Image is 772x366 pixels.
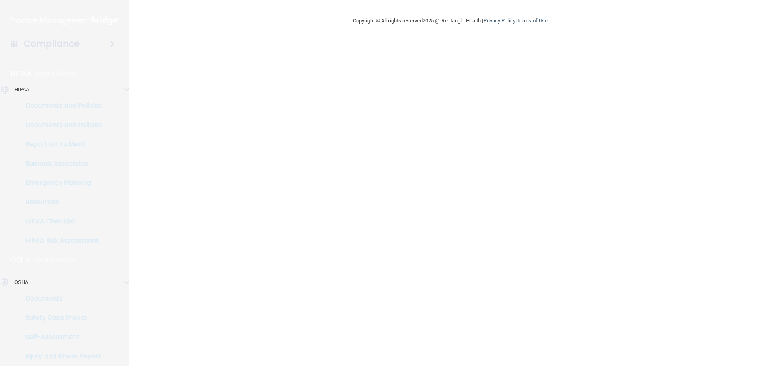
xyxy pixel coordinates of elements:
p: Documents and Policies [5,102,115,110]
p: Documents and Policies [5,121,115,129]
p: Documents [5,294,115,303]
p: HIPAA [14,85,29,94]
p: Emergency Planning [5,179,115,187]
p: HIPAA Risk Assessment [5,237,115,245]
p: Business Associates [5,159,115,168]
p: Learn More! [35,69,78,78]
p: HIPAA [11,69,31,78]
div: Copyright © All rights reserved 2025 @ Rectangle Health | | [304,8,597,34]
p: Safety Data Sheets [5,314,115,322]
p: OSHA [11,255,31,265]
p: Resources [5,198,115,206]
h4: Compliance [24,38,80,49]
img: PMB logo [10,12,119,29]
p: Self-Assessment [5,333,115,341]
a: Privacy Policy [483,18,515,24]
p: Report an Incident [5,140,115,148]
p: OSHA [14,278,28,287]
p: Injury and Illness Report [5,352,115,360]
a: Terms of Use [517,18,548,24]
p: HIPAA Checklist [5,217,115,225]
p: Learn More! [35,255,78,265]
